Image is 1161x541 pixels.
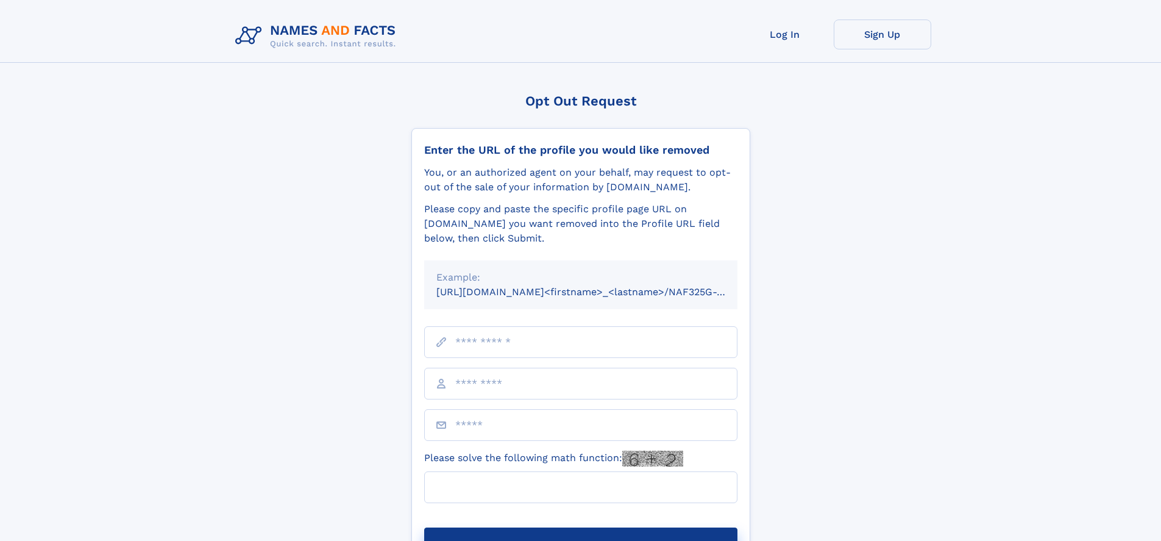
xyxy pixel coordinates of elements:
[411,93,750,109] div: Opt Out Request
[834,20,931,49] a: Sign Up
[424,143,737,157] div: Enter the URL of the profile you would like removed
[436,286,761,298] small: [URL][DOMAIN_NAME]<firstname>_<lastname>/NAF325G-xxxxxxxx
[424,202,737,246] div: Please copy and paste the specific profile page URL on [DOMAIN_NAME] you want removed into the Pr...
[424,165,737,195] div: You, or an authorized agent on your behalf, may request to opt-out of the sale of your informatio...
[436,270,725,285] div: Example:
[424,451,683,467] label: Please solve the following math function:
[230,20,406,52] img: Logo Names and Facts
[736,20,834,49] a: Log In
